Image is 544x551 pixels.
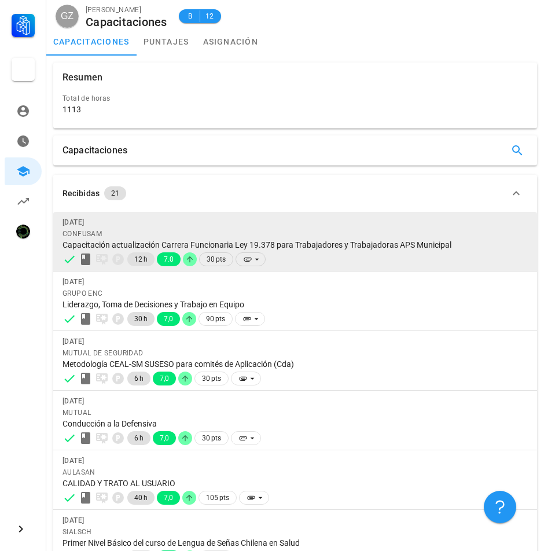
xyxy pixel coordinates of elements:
span: SIALSCH [63,528,92,536]
a: capacitaciones [46,28,137,56]
div: Recibidas [63,187,100,200]
span: 21 [111,186,119,200]
span: CONFUSAM [63,230,102,238]
div: Primer Nivel Básico del curso de Lengua de Señas Chilena en Salud [63,538,528,548]
span: 12 h [134,252,148,266]
span: AULASAN [63,468,95,476]
div: Capacitaciones [86,16,167,28]
div: avatar [56,5,79,28]
div: avatar [16,225,30,238]
div: Total de horas [63,93,528,104]
div: [DATE] [63,216,528,228]
span: 12 [205,10,214,22]
div: Capacitaciones [63,135,127,166]
span: 105 pts [206,492,229,504]
span: 7,0 [160,431,169,445]
div: CALIDAD Y TRATO AL USUARIO [63,478,528,488]
span: 90 pts [206,313,225,325]
div: [DATE] [63,276,528,288]
span: 7.0 [164,252,174,266]
div: [DATE] [63,455,528,466]
div: [DATE] [63,336,528,347]
span: GZ [61,5,73,28]
span: B [186,10,195,22]
span: 7,0 [160,372,169,385]
span: 40 h [134,491,148,505]
div: [DATE] [63,515,528,526]
div: Liderazgo, Toma de Decisiones y Trabajo en Equipo [63,299,528,310]
span: MUTUAL [63,409,91,417]
span: 6 h [134,372,144,385]
div: Conducción a la Defensiva [63,418,528,429]
div: Metodología CEAL-SM SUSESO para comités de Aplicación (Cda) [63,359,528,369]
div: Resumen [63,63,102,93]
span: 7,0 [164,312,173,326]
span: MUTUAL DE SEGURIDAD [63,349,144,357]
a: puntajes [137,28,196,56]
button: Recibidas 21 [53,175,537,212]
div: 1113 [63,104,81,115]
span: 7,0 [164,491,173,505]
span: 30 h [134,312,148,326]
span: 30 pts [202,432,221,444]
span: 30 pts [207,254,226,265]
span: 30 pts [202,373,221,384]
div: Capacitación actualización Carrera Funcionaria Ley 19.378 para Trabajadores y Trabajadoras APS Mu... [63,240,528,250]
span: GRUPO ENC [63,289,103,297]
a: asignación [196,28,266,56]
span: 6 h [134,431,144,445]
div: [PERSON_NAME] [86,4,167,16]
div: [DATE] [63,395,528,407]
